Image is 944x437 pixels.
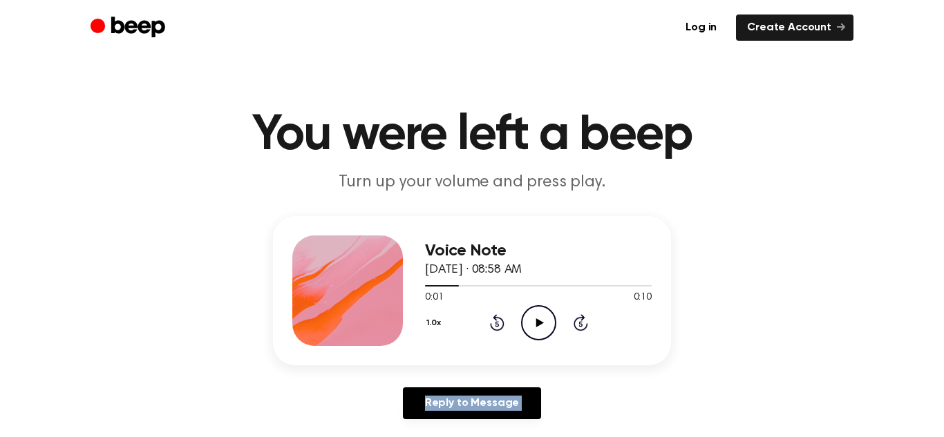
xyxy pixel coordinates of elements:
h1: You were left a beep [118,110,826,160]
span: 0:01 [425,291,443,305]
h3: Voice Note [425,242,652,260]
p: Turn up your volume and press play. [207,171,737,194]
a: Reply to Message [403,387,541,419]
button: 1.0x [425,311,446,335]
a: Log in [674,14,728,41]
a: Beep [91,14,169,41]
span: [DATE] · 08:58 AM [425,264,522,276]
span: 0:10 [634,291,652,305]
a: Create Account [736,14,853,41]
